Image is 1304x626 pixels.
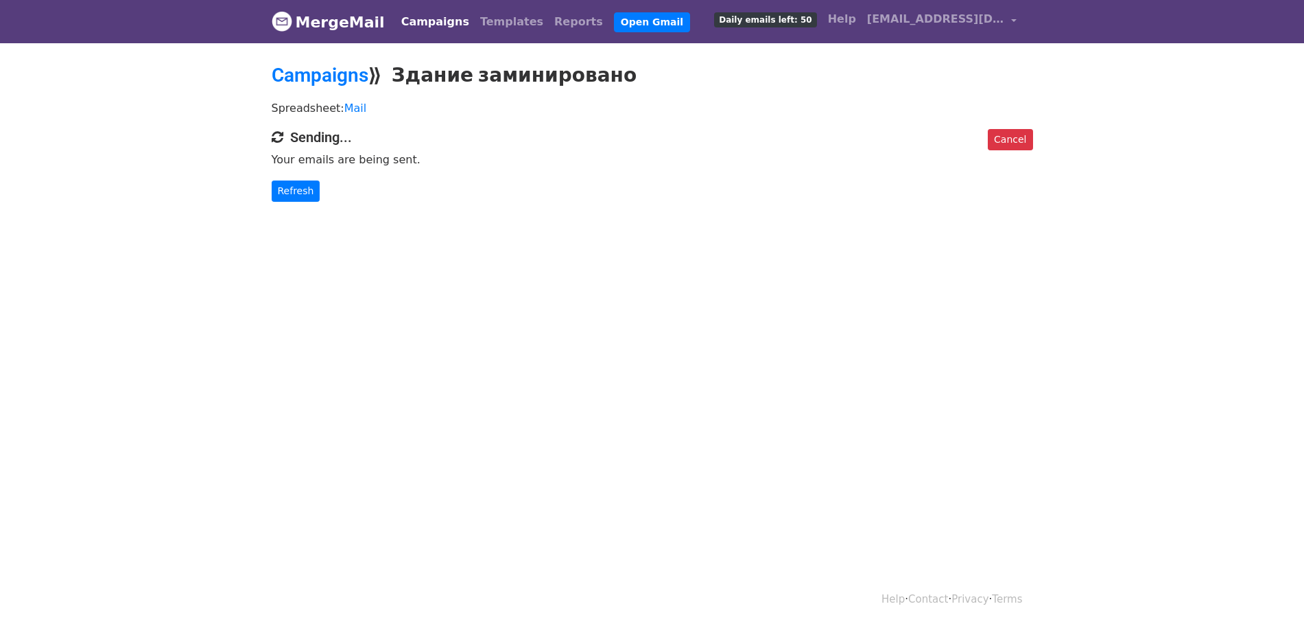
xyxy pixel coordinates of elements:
a: Contact [908,593,948,605]
a: Privacy [951,593,988,605]
a: Templates [475,8,549,36]
h2: ⟫ Здание заминировано [272,64,1033,87]
a: Help [822,5,862,33]
a: [EMAIL_ADDRESS][DOMAIN_NAME] [862,5,1022,38]
img: MergeMail logo [272,11,292,32]
span: Daily emails left: 50 [714,12,816,27]
a: Campaigns [272,64,368,86]
p: Your emails are being sent. [272,152,1033,167]
a: Open Gmail [614,12,690,32]
a: Reports [549,8,608,36]
a: Mail [344,102,367,115]
a: Cancel [988,129,1032,150]
h4: Sending... [272,129,1033,146]
a: Help [881,593,905,605]
a: Refresh [272,181,320,202]
a: MergeMail [272,8,385,36]
a: Daily emails left: 50 [709,5,822,33]
a: Campaigns [396,8,475,36]
a: Terms [992,593,1022,605]
span: [EMAIL_ADDRESS][DOMAIN_NAME] [867,11,1004,27]
p: Spreadsheet: [272,101,1033,115]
